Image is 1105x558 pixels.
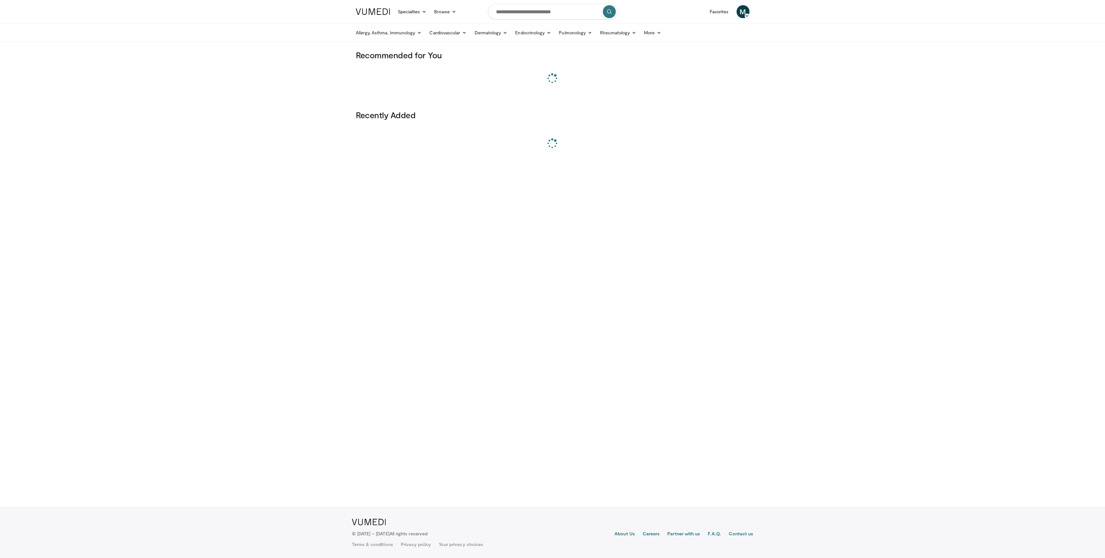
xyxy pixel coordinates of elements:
[643,530,660,538] a: Careers
[737,5,750,18] a: M
[667,530,700,538] a: Partner with us
[615,530,635,538] a: About Us
[352,530,428,537] p: © [DATE] – [DATE]
[356,110,750,120] h3: Recently Added
[389,531,427,536] span: All rights reserved
[352,519,386,525] img: VuMedi Logo
[729,530,753,538] a: Contact us
[555,26,596,39] a: Pulmonology
[708,530,721,538] a: F.A.Q.
[488,4,617,19] input: Search topics, interventions
[356,8,390,15] img: VuMedi Logo
[356,50,750,60] h3: Recommended for You
[511,26,555,39] a: Endocrinology
[471,26,512,39] a: Dermatology
[394,5,431,18] a: Specialties
[425,26,470,39] a: Cardiovascular
[706,5,733,18] a: Favorites
[352,26,426,39] a: Allergy, Asthma, Immunology
[596,26,640,39] a: Rheumatology
[352,541,393,548] a: Terms & conditions
[640,26,665,39] a: More
[401,541,431,548] a: Privacy policy
[439,541,483,548] a: Your privacy choices
[430,5,460,18] a: Browse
